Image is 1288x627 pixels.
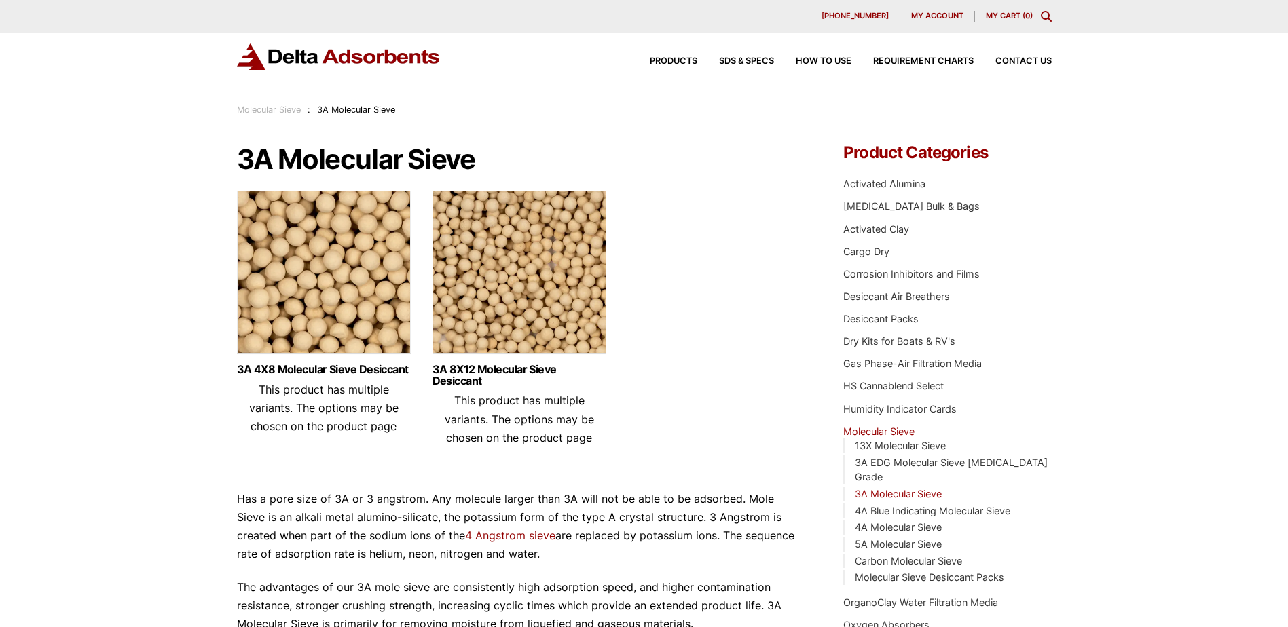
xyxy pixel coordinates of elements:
a: 13X Molecular Sieve [855,440,946,451]
a: Products [628,57,697,66]
a: 3A 8X12 Molecular Sieve Desiccant [433,364,606,387]
a: Desiccant Packs [843,313,919,324]
a: Carbon Molecular Sieve [855,555,962,567]
a: 4 Angstrom sieve [465,529,555,542]
a: OrganoClay Water Filtration Media [843,596,998,608]
a: 3A Molecular Sieve [855,488,942,499]
a: 4A Molecular Sieve [855,521,942,533]
span: My account [911,12,963,20]
a: Contact Us [974,57,1052,66]
a: 4A Blue Indicating Molecular Sieve [855,505,1010,516]
a: How to Use [774,57,851,66]
a: Activated Alumina [843,178,925,189]
a: Corrosion Inhibitors and Films [843,268,980,280]
span: This product has multiple variants. The options may be chosen on the product page [445,394,594,444]
h4: Product Categories [843,145,1051,161]
a: HS Cannablend Select [843,380,944,392]
a: Humidity Indicator Cards [843,403,957,415]
h1: 3A Molecular Sieve [237,145,803,174]
a: Activated Clay [843,223,909,235]
a: Gas Phase-Air Filtration Media [843,358,982,369]
span: How to Use [796,57,851,66]
a: SDS & SPECS [697,57,774,66]
a: 5A Molecular Sieve [855,538,942,550]
a: Molecular Sieve Desiccant Packs [855,571,1004,583]
img: Delta Adsorbents [237,43,441,70]
span: : [308,104,310,115]
a: 3A EDG Molecular Sieve [MEDICAL_DATA] Grade [855,457,1048,483]
a: Molecular Sieve [843,425,915,437]
span: Contact Us [995,57,1052,66]
span: 3A Molecular Sieve [317,104,395,115]
a: Requirement Charts [851,57,974,66]
span: 0 [1025,11,1030,20]
a: 3A 4X8 Molecular Sieve Desiccant [237,364,411,375]
span: [PHONE_NUMBER] [822,12,889,20]
p: Has a pore size of 3A or 3 angstrom. Any molecule larger than 3A will not be able to be adsorbed.... [237,490,803,564]
a: My account [900,11,975,22]
a: My Cart (0) [986,11,1033,20]
a: Molecular Sieve [237,104,301,115]
span: Products [650,57,697,66]
div: Toggle Modal Content [1041,11,1052,22]
span: This product has multiple variants. The options may be chosen on the product page [249,383,399,433]
a: Desiccant Air Breathers [843,290,950,302]
a: [MEDICAL_DATA] Bulk & Bags [843,200,980,212]
a: Cargo Dry [843,246,889,257]
a: Dry Kits for Boats & RV's [843,335,955,347]
span: Requirement Charts [873,57,974,66]
span: SDS & SPECS [719,57,774,66]
a: [PHONE_NUMBER] [811,11,900,22]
